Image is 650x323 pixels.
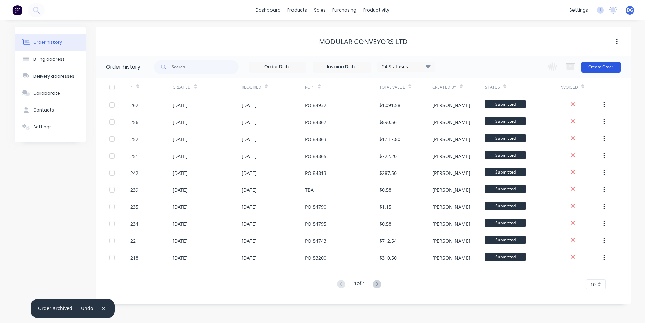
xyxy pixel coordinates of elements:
input: Invoice Date [313,62,370,72]
div: PO 84790 [305,203,326,210]
input: Order Date [249,62,306,72]
div: [PERSON_NAME] [432,237,470,244]
div: 242 [130,169,138,177]
div: products [284,5,310,15]
div: [PERSON_NAME] [432,119,470,126]
div: [DATE] [242,169,257,177]
div: 234 [130,220,138,227]
button: Order history [15,34,86,51]
div: 252 [130,136,138,143]
div: 218 [130,254,138,261]
div: 1 of 2 [354,280,364,289]
div: [DATE] [173,136,188,143]
div: PO 84863 [305,136,326,143]
div: [PERSON_NAME] [432,203,470,210]
button: Settings [15,119,86,136]
span: Submitted [485,202,526,210]
div: TBA [305,186,314,194]
div: 256 [130,119,138,126]
div: Contacts [33,107,54,113]
div: Invoiced [559,78,602,97]
div: Created By [432,84,456,90]
div: Order archived [38,305,72,312]
button: Collaborate [15,85,86,102]
div: [DATE] [173,169,188,177]
div: sales [310,5,329,15]
div: [DATE] [173,220,188,227]
span: Submitted [485,134,526,142]
button: Delivery addresses [15,68,86,85]
div: 251 [130,153,138,160]
input: Search... [172,60,239,74]
div: $0.58 [379,220,391,227]
div: productivity [360,5,393,15]
button: Billing address [15,51,86,68]
div: [DATE] [242,237,257,244]
div: [DATE] [173,153,188,160]
div: 235 [130,203,138,210]
div: [DATE] [173,119,188,126]
div: $287.50 [379,169,397,177]
div: [DATE] [242,153,257,160]
div: settings [566,5,591,15]
div: # [130,84,133,90]
span: Submitted [485,236,526,244]
div: PO 84932 [305,102,326,109]
div: [DATE] [242,119,257,126]
div: $712.54 [379,237,397,244]
div: Created [173,78,241,97]
div: $890.56 [379,119,397,126]
div: [DATE] [242,220,257,227]
div: Status [485,84,500,90]
div: [PERSON_NAME] [432,254,470,261]
div: [DATE] [173,237,188,244]
span: Submitted [485,151,526,159]
div: Modular Conveyors Ltd [319,38,408,46]
div: Required [242,84,261,90]
img: Factory [12,5,22,15]
div: $722.20 [379,153,397,160]
div: Delivery addresses [33,73,74,79]
span: Submitted [485,185,526,193]
div: Billing address [33,56,65,62]
span: Submitted [485,117,526,125]
div: 24 Statuses [378,63,435,70]
div: Created [173,84,191,90]
div: Invoiced [559,84,578,90]
div: $1,091.58 [379,102,400,109]
div: [DATE] [242,186,257,194]
div: [DATE] [173,254,188,261]
div: [DATE] [173,203,188,210]
div: PO # [305,84,314,90]
span: Submitted [485,168,526,176]
div: Settings [33,124,52,130]
button: Undo [78,304,97,313]
div: Created By [432,78,485,97]
div: 239 [130,186,138,194]
span: 10 [590,281,596,288]
div: PO 84813 [305,169,326,177]
div: [PERSON_NAME] [432,169,470,177]
button: Contacts [15,102,86,119]
div: Status [485,78,559,97]
div: 262 [130,102,138,109]
div: [PERSON_NAME] [432,102,470,109]
div: Total Value [379,78,432,97]
div: purchasing [329,5,360,15]
div: PO 84743 [305,237,326,244]
span: Submitted [485,100,526,108]
div: [PERSON_NAME] [432,136,470,143]
div: [DATE] [242,136,257,143]
div: $0.58 [379,186,391,194]
div: $1,117.80 [379,136,400,143]
div: # [130,78,173,97]
div: [PERSON_NAME] [432,220,470,227]
div: [DATE] [242,254,257,261]
div: [DATE] [242,203,257,210]
div: Order history [106,63,140,71]
div: Required [242,78,305,97]
span: Submitted [485,253,526,261]
button: Create Order [581,62,621,73]
span: Submitted [485,219,526,227]
div: Order history [33,39,62,45]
